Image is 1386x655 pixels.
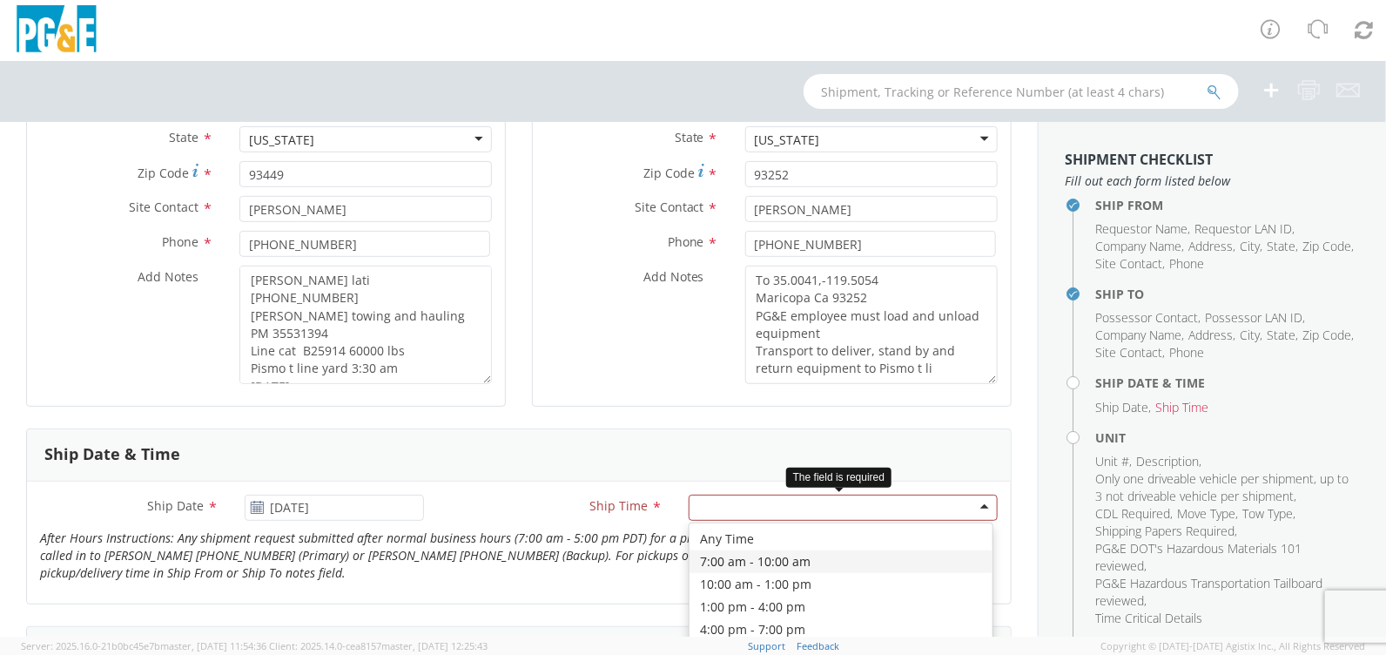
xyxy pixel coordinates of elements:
span: Address [1188,238,1233,254]
li: , [1095,540,1356,575]
span: Server: 2025.16.0-21b0bc45e7b [21,639,266,652]
div: The field is required [786,468,891,488]
li: , [1302,238,1354,255]
span: master, [DATE] 12:25:43 [381,639,488,652]
span: Only one driveable vehicle per shipment, up to 3 not driveable vehicle per shipment [1095,470,1349,504]
li: , [1095,309,1201,327]
div: Any Time [690,528,992,550]
h3: Ship Date & Time [44,446,180,463]
li: , [1095,453,1132,470]
input: Shipment, Tracking or Reference Number (at least 4 chars) [804,74,1239,109]
img: pge-logo-06675f144f4cfa6a6814.png [13,5,100,57]
li: , [1177,505,1238,523]
span: Tow Type [1242,505,1293,522]
span: Site Contact [635,199,704,215]
span: Site Contact [129,199,198,215]
span: CDL Required [1095,505,1170,522]
li: , [1267,238,1298,255]
li: , [1095,220,1190,238]
li: , [1095,255,1165,273]
span: State [1267,327,1295,343]
li: , [1095,505,1173,523]
span: Zip Code [138,165,189,181]
div: [US_STATE] [755,132,820,149]
span: Unit # [1095,453,1129,469]
span: Description [1136,453,1199,469]
span: City [1240,327,1260,343]
li: , [1302,327,1354,344]
span: Ship Time [1155,399,1208,415]
span: Move Type [1177,505,1235,522]
li: , [1095,523,1237,540]
span: Requestor Name [1095,220,1188,237]
li: , [1188,327,1235,344]
h4: Ship Date & Time [1095,376,1360,389]
li: , [1095,575,1356,610]
span: Phone [668,233,704,250]
li: , [1095,344,1165,361]
h4: Unit [1095,431,1360,444]
span: Time Critical Details [1095,610,1202,626]
li: , [1095,399,1151,416]
li: , [1136,453,1201,470]
span: Zip Code [1302,327,1351,343]
span: Address [1188,327,1233,343]
span: Zip Code [643,165,695,181]
div: 7:00 am - 10:00 am [690,550,992,573]
a: Support [749,639,786,652]
div: 1:00 pm - 4:00 pm [690,596,992,618]
span: PG&E DOT's Hazardous Materials 101 reviewed [1095,540,1302,574]
span: Ship Date [147,497,204,514]
span: Site Contact [1095,255,1162,272]
span: Shipping Papers Required [1095,523,1235,539]
span: State [1267,238,1295,254]
div: [US_STATE] [249,132,314,149]
span: City [1240,238,1260,254]
span: Company Name [1095,327,1181,343]
span: Company Name [1095,238,1181,254]
li: , [1240,327,1262,344]
li: , [1205,309,1305,327]
a: Feedback [797,639,840,652]
li: , [1095,238,1184,255]
div: 10:00 am - 1:00 pm [690,573,992,596]
span: Zip Code [1302,238,1351,254]
h4: Ship To [1095,287,1360,300]
span: PG&E Hazardous Transportation Tailboard reviewed [1095,575,1322,609]
li: , [1188,238,1235,255]
span: Site Contact [1095,344,1162,361]
span: Phone [162,233,198,250]
span: master, [DATE] 11:54:36 [160,639,266,652]
li: , [1095,327,1184,344]
li: , [1095,470,1356,505]
span: Phone [1169,344,1204,361]
li: , [1267,327,1298,344]
span: Phone [1169,255,1204,272]
li: , [1240,238,1262,255]
span: Add Notes [138,268,198,285]
span: Client: 2025.14.0-cea8157 [269,639,488,652]
strong: Shipment Checklist [1065,150,1213,169]
span: Ship Date [1095,399,1148,415]
span: Fill out each form listed below [1065,172,1360,190]
div: 4:00 pm - 7:00 pm [690,618,992,641]
i: After Hours Instructions: Any shipment request submitted after normal business hours (7:00 am - 5... [40,530,975,581]
span: State [169,129,198,145]
span: Requestor LAN ID [1194,220,1292,237]
span: Add Notes [643,268,704,285]
h4: Ship From [1095,199,1360,212]
li: , [1194,220,1295,238]
span: Ship Time [589,497,648,514]
span: Copyright © [DATE]-[DATE] Agistix Inc., All Rights Reserved [1100,639,1365,653]
li: , [1242,505,1295,523]
span: State [675,129,704,145]
span: Possessor Contact [1095,309,1198,326]
span: Possessor LAN ID [1205,309,1302,326]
